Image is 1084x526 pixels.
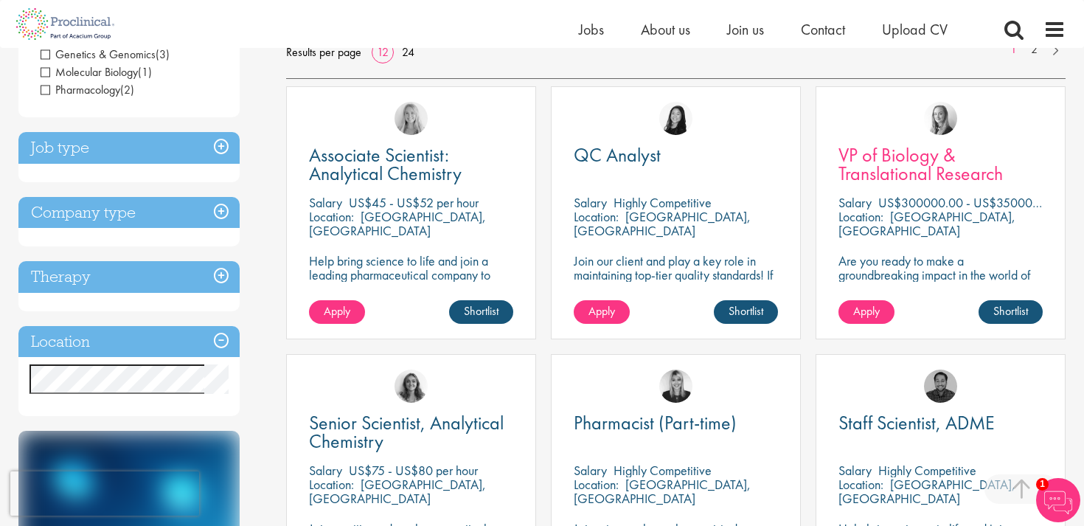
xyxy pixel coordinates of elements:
[579,20,604,39] a: Jobs
[309,194,342,211] span: Salary
[574,410,737,435] span: Pharmacist (Part-time)
[574,476,751,507] p: [GEOGRAPHIC_DATA], [GEOGRAPHIC_DATA]
[395,370,428,403] img: Jackie Cerchio
[659,370,692,403] img: Janelle Jones
[838,462,872,479] span: Salary
[1036,478,1080,522] img: Chatbot
[838,476,883,493] span: Location:
[138,64,152,80] span: (1)
[10,471,199,516] iframe: reCAPTCHA
[309,410,504,454] span: Senior Scientist, Analytical Chemistry
[574,142,661,167] span: QC Analyst
[588,303,615,319] span: Apply
[838,410,995,435] span: Staff Scientist, ADME
[574,462,607,479] span: Salary
[838,146,1043,183] a: VP of Biology & Translational Research
[286,41,361,63] span: Results per page
[574,208,619,225] span: Location:
[838,194,872,211] span: Salary
[641,20,690,39] a: About us
[574,414,778,432] a: Pharmacist (Part-time)
[309,142,462,186] span: Associate Scientist: Analytical Chemistry
[1036,478,1049,491] span: 1
[41,46,156,62] span: Genetics & Genomics
[324,303,350,319] span: Apply
[979,300,1043,324] a: Shortlist
[309,462,342,479] span: Salary
[659,102,692,135] img: Numhom Sudsok
[41,64,138,80] span: Molecular Biology
[838,142,1003,186] span: VP of Biology & Translational Research
[574,208,751,239] p: [GEOGRAPHIC_DATA], [GEOGRAPHIC_DATA]
[574,476,619,493] span: Location:
[372,44,394,60] a: 12
[838,476,1015,507] p: [GEOGRAPHIC_DATA], [GEOGRAPHIC_DATA]
[156,46,170,62] span: (3)
[309,208,354,225] span: Location:
[349,462,478,479] p: US$75 - US$80 per hour
[924,102,957,135] img: Sofia Amark
[574,194,607,211] span: Salary
[395,102,428,135] img: Shannon Briggs
[18,132,240,164] h3: Job type
[41,46,170,62] span: Genetics & Genomics
[838,414,1043,432] a: Staff Scientist, ADME
[1024,41,1045,58] a: 2
[449,300,513,324] a: Shortlist
[853,303,880,319] span: Apply
[614,462,712,479] p: Highly Competitive
[309,414,513,451] a: Senior Scientist, Analytical Chemistry
[309,254,513,324] p: Help bring science to life and join a leading pharmaceutical company to play a key role in delive...
[41,64,152,80] span: Molecular Biology
[18,326,240,358] h3: Location
[120,82,134,97] span: (2)
[18,197,240,229] h3: Company type
[614,194,712,211] p: Highly Competitive
[41,82,120,97] span: Pharmacology
[801,20,845,39] a: Contact
[309,146,513,183] a: Associate Scientist: Analytical Chemistry
[18,261,240,293] h3: Therapy
[349,194,479,211] p: US$45 - US$52 per hour
[878,462,976,479] p: Highly Competitive
[1003,41,1024,58] a: 1
[838,254,1043,324] p: Are you ready to make a groundbreaking impact in the world of biotechnology? Join a growing compa...
[574,254,778,324] p: Join our client and play a key role in maintaining top-tier quality standards! If you have a keen...
[309,208,486,239] p: [GEOGRAPHIC_DATA], [GEOGRAPHIC_DATA]
[714,300,778,324] a: Shortlist
[838,208,1015,239] p: [GEOGRAPHIC_DATA], [GEOGRAPHIC_DATA]
[574,300,630,324] a: Apply
[882,20,948,39] a: Upload CV
[397,44,420,60] a: 24
[309,476,486,507] p: [GEOGRAPHIC_DATA], [GEOGRAPHIC_DATA]
[309,476,354,493] span: Location:
[41,82,134,97] span: Pharmacology
[727,20,764,39] a: Join us
[924,370,957,403] img: Mike Raletz
[838,300,894,324] a: Apply
[309,300,365,324] a: Apply
[574,146,778,165] a: QC Analyst
[838,208,883,225] span: Location:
